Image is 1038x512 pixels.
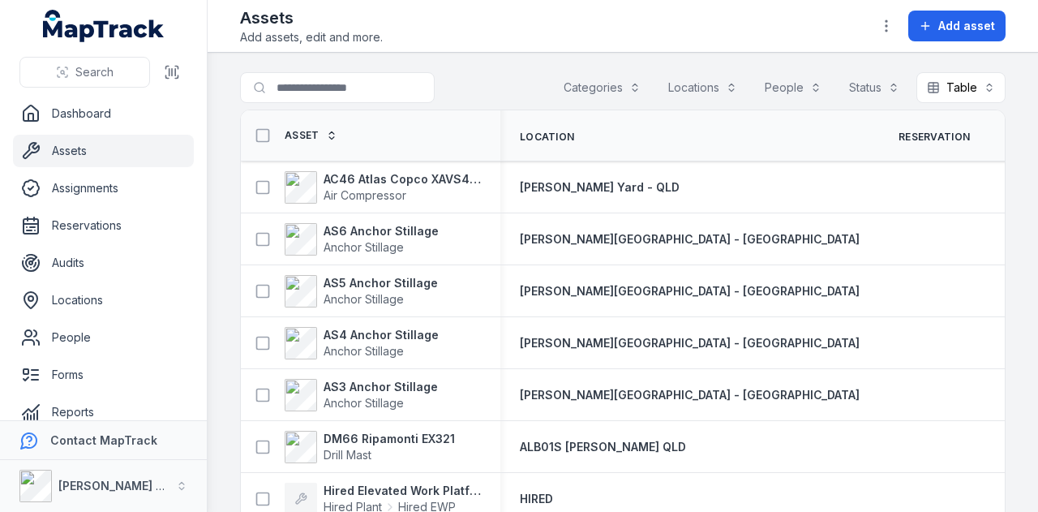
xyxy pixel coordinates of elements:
span: Drill Mast [324,448,371,462]
strong: Hired Elevated Work Platform [324,483,481,499]
a: ALB01S [PERSON_NAME] QLD [520,439,686,455]
button: Categories [553,72,651,103]
span: Anchor Stillage [324,292,404,306]
span: Search [75,64,114,80]
a: AS5 Anchor StillageAnchor Stillage [285,275,438,308]
a: People [13,321,194,354]
a: [PERSON_NAME][GEOGRAPHIC_DATA] - [GEOGRAPHIC_DATA] [520,231,860,247]
button: Locations [658,72,748,103]
a: Dashboard [13,97,194,130]
span: [PERSON_NAME][GEOGRAPHIC_DATA] - [GEOGRAPHIC_DATA] [520,284,860,298]
a: [PERSON_NAME][GEOGRAPHIC_DATA] - [GEOGRAPHIC_DATA] [520,335,860,351]
span: Air Compressor [324,188,406,202]
strong: AS6 Anchor Stillage [324,223,439,239]
a: HIRED [520,491,553,507]
span: Asset [285,129,320,142]
strong: Contact MapTrack [50,433,157,447]
span: ALB01S [PERSON_NAME] QLD [520,440,686,454]
a: MapTrack [43,10,165,42]
strong: DM66 Ripamonti EX321 [324,431,455,447]
span: [PERSON_NAME][GEOGRAPHIC_DATA] - [GEOGRAPHIC_DATA] [520,232,860,246]
span: Add asset [938,18,995,34]
strong: AS4 Anchor Stillage [324,327,439,343]
a: AS3 Anchor StillageAnchor Stillage [285,379,438,411]
a: Reports [13,396,194,428]
a: Locations [13,284,194,316]
button: Status [839,72,910,103]
strong: [PERSON_NAME] Group [58,479,191,493]
a: Reservations [13,209,194,242]
span: [PERSON_NAME] Yard - QLD [520,180,680,194]
a: DM66 Ripamonti EX321Drill Mast [285,431,455,463]
h2: Assets [240,6,383,29]
span: Anchor Stillage [324,344,404,358]
button: People [754,72,832,103]
a: Audits [13,247,194,279]
button: Table [916,72,1006,103]
span: Anchor Stillage [324,396,404,410]
button: Search [19,57,150,88]
a: AS4 Anchor StillageAnchor Stillage [285,327,439,359]
a: [PERSON_NAME][GEOGRAPHIC_DATA] - [GEOGRAPHIC_DATA] [520,283,860,299]
span: [PERSON_NAME][GEOGRAPHIC_DATA] - [GEOGRAPHIC_DATA] [520,336,860,350]
a: Assignments [13,172,194,204]
span: Location [520,131,574,144]
a: Asset [285,129,337,142]
strong: AS3 Anchor Stillage [324,379,438,395]
a: [PERSON_NAME][GEOGRAPHIC_DATA] - [GEOGRAPHIC_DATA] [520,387,860,403]
span: Anchor Stillage [324,240,404,254]
a: Assets [13,135,194,167]
a: AS6 Anchor StillageAnchor Stillage [285,223,439,256]
strong: AS5 Anchor Stillage [324,275,438,291]
a: [PERSON_NAME] Yard - QLD [520,179,680,196]
span: Reservation [899,131,970,144]
strong: AC46 Atlas Copco XAVS450 [324,171,481,187]
span: Add assets, edit and more. [240,29,383,45]
span: HIRED [520,492,553,506]
a: Forms [13,359,194,391]
button: Add asset [908,11,1006,41]
a: AC46 Atlas Copco XAVS450Air Compressor [285,171,481,204]
span: [PERSON_NAME][GEOGRAPHIC_DATA] - [GEOGRAPHIC_DATA] [520,388,860,402]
